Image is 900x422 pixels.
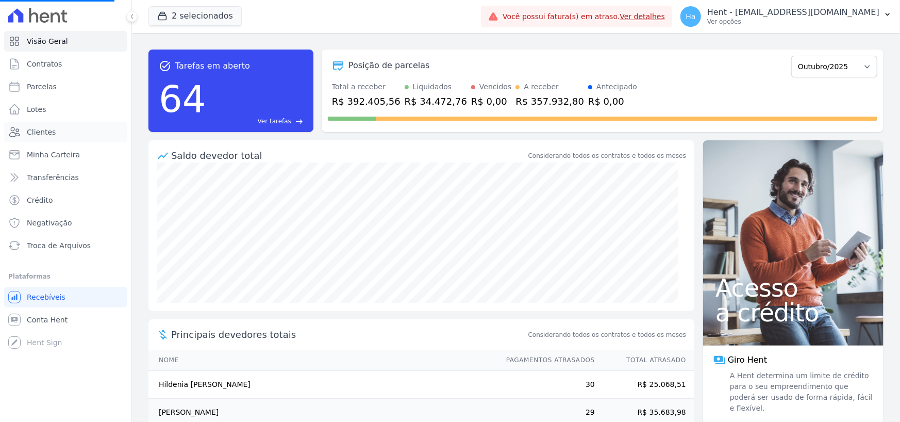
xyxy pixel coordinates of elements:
[4,213,127,233] a: Negativação
[27,104,46,115] span: Lotes
[4,122,127,142] a: Clientes
[27,292,65,302] span: Recebíveis
[707,7,879,18] p: Hent - [EMAIL_ADDRESS][DOMAIN_NAME]
[27,240,91,251] span: Troca de Arquivos
[332,82,401,92] div: Total a receber
[258,117,291,126] span: Ver tarefas
[595,371,694,399] td: R$ 25.068,51
[715,300,871,325] span: a crédito
[515,94,584,108] div: R$ 357.932,80
[686,13,695,20] span: Ha
[27,59,62,69] span: Contratos
[471,94,511,108] div: R$ 0,00
[27,172,79,183] span: Transferências
[27,218,72,228] span: Negativação
[4,235,127,256] a: Troca de Arquivos
[4,54,127,74] a: Contratos
[27,36,68,46] span: Visão Geral
[528,330,686,339] span: Considerando todos os contratos e todos os meses
[148,350,496,371] th: Nome
[4,76,127,97] a: Parcelas
[4,31,127,52] a: Visão Geral
[524,82,559,92] div: A receber
[413,82,452,92] div: Liquidados
[210,117,303,126] a: Ver tarefas east
[728,354,767,366] span: Giro Hent
[171,149,526,163] div: Saldo devedor total
[348,59,430,72] div: Posição de parcelas
[595,350,694,371] th: Total Atrasado
[175,60,250,72] span: Tarefas em aberto
[332,94,401,108] div: R$ 392.405,56
[503,11,665,22] span: Você possui fatura(s) em atraso.
[672,2,900,31] button: Ha Hent - [EMAIL_ADDRESS][DOMAIN_NAME] Ver opções
[27,82,57,92] span: Parcelas
[405,94,467,108] div: R$ 34.472,76
[715,275,871,300] span: Acesso
[479,82,511,92] div: Vencidos
[159,72,206,126] div: 64
[27,127,56,137] span: Clientes
[707,18,879,26] p: Ver opções
[588,94,637,108] div: R$ 0,00
[159,60,171,72] span: task_alt
[4,99,127,120] a: Lotes
[171,328,526,342] span: Principais devedores totais
[4,310,127,330] a: Conta Hent
[4,167,127,188] a: Transferências
[528,151,686,160] div: Considerando todos os contratos e todos os meses
[596,82,637,92] div: Antecipado
[27,150,80,160] span: Minha Carteira
[4,287,127,307] a: Recebíveis
[620,12,665,21] a: Ver detalhes
[496,350,595,371] th: Pagamentos Atrasados
[148,371,496,399] td: Hildenia [PERSON_NAME]
[8,270,123,283] div: Plataformas
[27,195,53,205] span: Crédito
[4,190,127,210] a: Crédito
[728,370,873,414] span: A Hent determina um limite de crédito para o seu empreendimento que poderá ser usado de forma ráp...
[4,144,127,165] a: Minha Carteira
[148,6,242,26] button: 2 selecionados
[27,315,68,325] span: Conta Hent
[496,371,595,399] td: 30
[295,118,303,125] span: east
